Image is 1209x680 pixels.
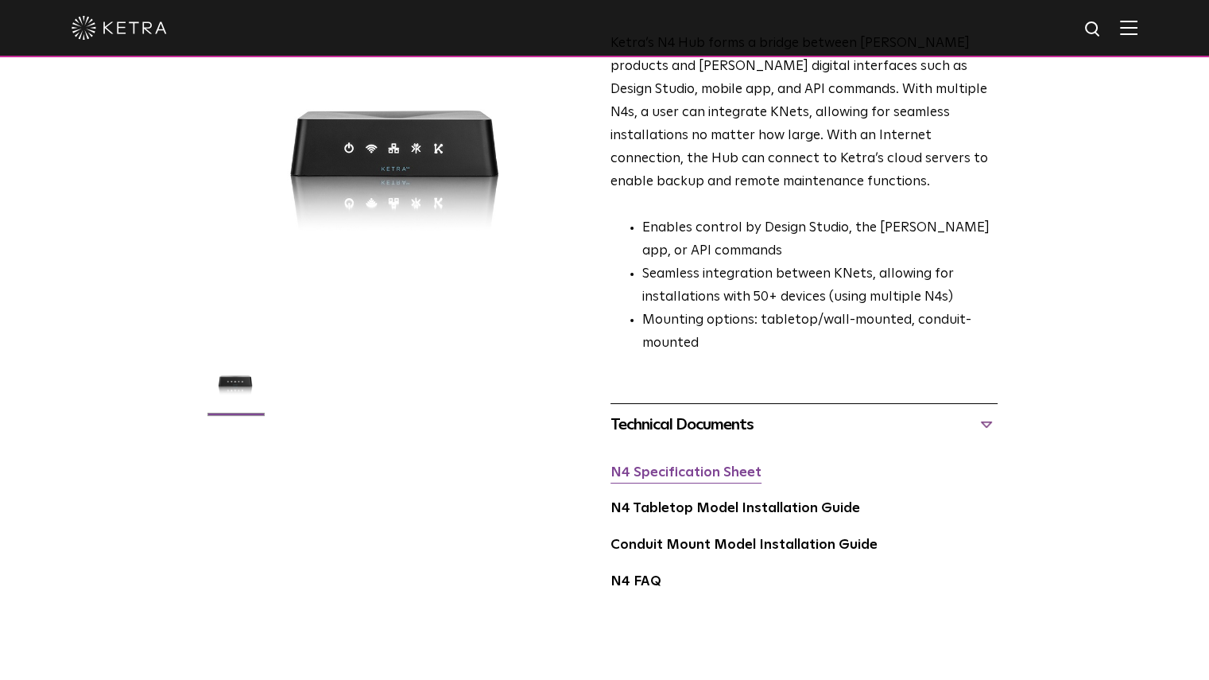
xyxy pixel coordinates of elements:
[1120,20,1137,35] img: Hamburger%20Nav.svg
[610,37,988,188] span: Ketra’s N4 Hub forms a bridge between [PERSON_NAME] products and [PERSON_NAME] digital interfaces...
[610,538,878,552] a: Conduit Mount Model Installation Guide
[610,502,860,515] a: N4 Tabletop Model Installation Guide
[1083,20,1103,40] img: search icon
[610,575,661,589] a: N4 FAQ
[205,351,266,424] img: N4 Hub
[72,16,167,40] img: ketra-logo-2019-white
[610,466,761,480] a: N4 Specification Sheet
[610,412,998,437] div: Technical Documents
[642,217,998,263] li: Enables control by Design Studio, the [PERSON_NAME] app, or API commands
[642,309,998,356] li: Mounting options: tabletop/wall-mounted, conduit-mounted
[642,263,998,309] li: Seamless integration between KNets, allowing for installations with 50+ devices (using multiple N4s)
